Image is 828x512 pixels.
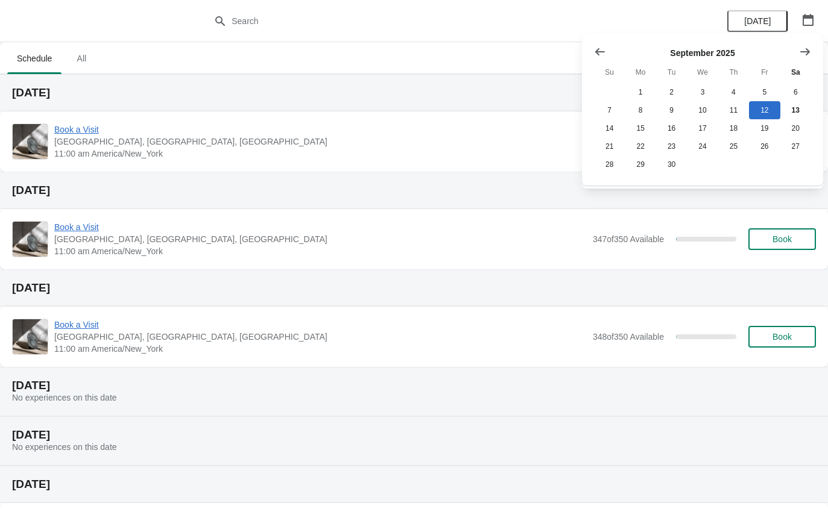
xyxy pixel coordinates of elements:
button: Tuesday September 2 2025 [656,83,687,101]
span: 348 of 350 Available [593,332,664,342]
span: [GEOGRAPHIC_DATA], [GEOGRAPHIC_DATA], [GEOGRAPHIC_DATA] [54,233,587,245]
span: Book a Visit [54,123,587,136]
button: Monday September 29 2025 [625,155,656,173]
th: Monday [625,61,656,83]
button: Saturday September 6 2025 [780,83,811,101]
h2: [DATE] [12,184,816,196]
span: No experiences on this date [12,393,117,402]
button: Show previous month, August 2025 [589,41,611,63]
button: Tuesday September 16 2025 [656,119,687,137]
span: All [66,48,96,69]
button: Monday September 22 2025 [625,137,656,155]
th: Thursday [718,61,749,83]
span: Book a Visit [54,221,587,233]
button: Show next month, October 2025 [794,41,816,63]
button: Friday September 12 2025 [749,101,780,119]
button: Thursday September 18 2025 [718,119,749,137]
button: Friday September 26 2025 [749,137,780,155]
th: Saturday [780,61,811,83]
button: Friday September 19 2025 [749,119,780,137]
span: 11:00 am America/New_York [54,343,587,355]
h2: [DATE] [12,429,816,441]
button: Wednesday September 3 2025 [687,83,718,101]
h2: [DATE] [12,379,816,392]
span: Book [773,332,792,342]
h2: [DATE] [12,478,816,490]
button: Monday September 1 2025 [625,83,656,101]
button: Tuesday September 9 2025 [656,101,687,119]
button: Thursday September 11 2025 [718,101,749,119]
h2: [DATE] [12,282,816,294]
span: No experiences on this date [12,442,117,452]
button: Thursday September 4 2025 [718,83,749,101]
span: 11:00 am America/New_York [54,245,587,257]
button: Sunday September 28 2025 [594,155,625,173]
button: Sunday September 21 2025 [594,137,625,155]
span: Book a Visit [54,319,587,331]
button: Wednesday September 10 2025 [687,101,718,119]
span: [DATE] [744,16,771,26]
button: Monday September 15 2025 [625,119,656,137]
button: Wednesday September 24 2025 [687,137,718,155]
button: Book [748,228,816,250]
span: [GEOGRAPHIC_DATA], [GEOGRAPHIC_DATA], [GEOGRAPHIC_DATA] [54,331,587,343]
th: Friday [749,61,780,83]
span: Schedule [7,48,62,69]
button: Wednesday September 17 2025 [687,119,718,137]
img: Book a Visit | The Noguchi Museum, 33rd Road, Astoria, NY, USA | 11:00 am America/New_York [13,319,48,354]
button: [DATE] [727,10,788,32]
button: Book [748,326,816,348]
img: Book a Visit | The Noguchi Museum, 33rd Road, Astoria, NY, USA | 11:00 am America/New_York [13,124,48,159]
h2: [DATE] [12,87,816,99]
button: Monday September 8 2025 [625,101,656,119]
button: Today Saturday September 13 2025 [780,101,811,119]
button: Friday September 5 2025 [749,83,780,101]
button: Saturday September 27 2025 [780,137,811,155]
span: [GEOGRAPHIC_DATA], [GEOGRAPHIC_DATA], [GEOGRAPHIC_DATA] [54,136,587,148]
button: Thursday September 25 2025 [718,137,749,155]
th: Tuesday [656,61,687,83]
img: Book a Visit | The Noguchi Museum, 33rd Road, Astoria, NY, USA | 11:00 am America/New_York [13,222,48,257]
button: Tuesday September 30 2025 [656,155,687,173]
input: Search [231,10,621,32]
th: Sunday [594,61,625,83]
button: Sunday September 14 2025 [594,119,625,137]
span: Book [773,234,792,244]
span: 347 of 350 Available [593,234,664,244]
span: 11:00 am America/New_York [54,148,587,160]
button: Sunday September 7 2025 [594,101,625,119]
button: Saturday September 20 2025 [780,119,811,137]
th: Wednesday [687,61,718,83]
button: Tuesday September 23 2025 [656,137,687,155]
